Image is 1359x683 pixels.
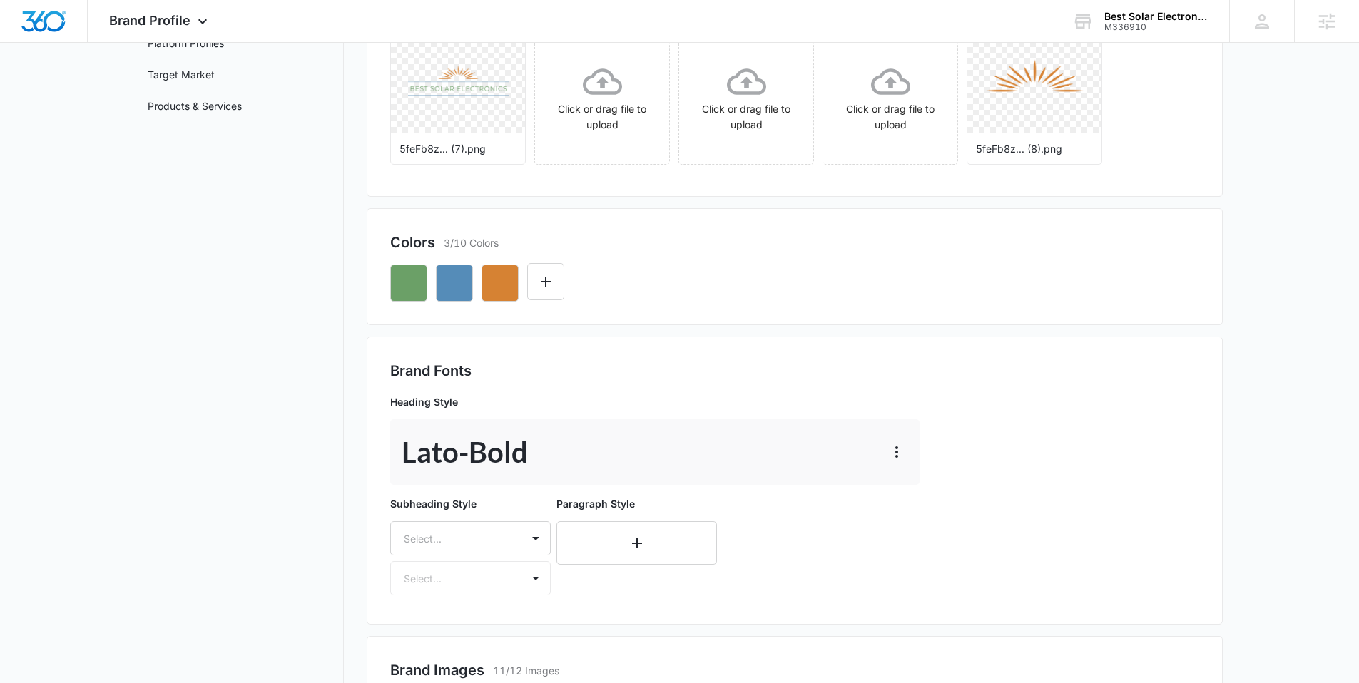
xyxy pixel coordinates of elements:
[390,360,1199,381] h2: Brand Fonts
[679,30,813,164] span: Click or drag file to upload
[408,62,509,100] img: User uploaded logo
[535,30,669,164] span: Click or drag file to upload
[679,62,813,133] div: Click or drag file to upload
[984,31,1085,132] img: User uploaded logo
[148,98,242,113] a: Products & Services
[527,263,564,300] button: Edit Color
[390,232,435,253] h2: Colors
[1104,22,1208,32] div: account id
[148,36,224,51] a: Platform Profiles
[148,67,215,82] a: Target Market
[390,394,920,409] p: Heading Style
[390,659,484,681] h2: Brand Images
[535,62,669,133] div: Click or drag file to upload
[493,663,559,678] p: 11/12 Images
[556,496,717,511] p: Paragraph Style
[390,496,551,511] p: Subheading Style
[444,235,499,250] p: 3/10 Colors
[399,141,516,156] p: 5feFb8z... (7).png
[823,30,957,164] span: Click or drag file to upload
[823,62,957,133] div: Click or drag file to upload
[976,141,1093,156] p: 5feFb8z... (8).png
[1104,11,1208,22] div: account name
[402,431,528,473] p: Lato - Bold
[109,13,190,28] span: Brand Profile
